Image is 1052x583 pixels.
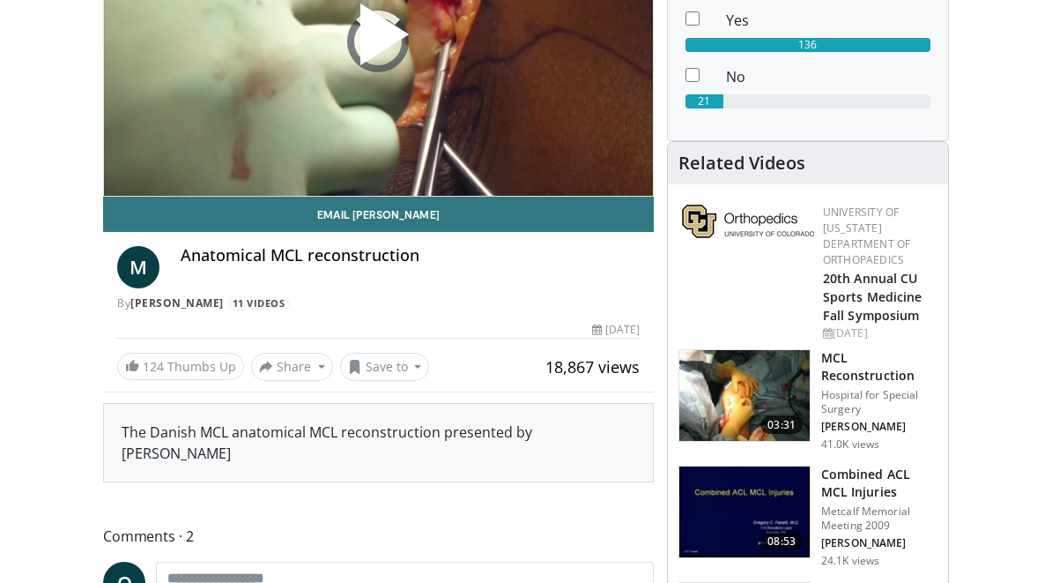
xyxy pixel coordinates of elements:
[226,295,291,310] a: 11 Videos
[678,153,805,174] h4: Related Videos
[130,295,224,310] a: [PERSON_NAME]
[679,350,810,442] img: Marx_MCL_100004569_3.jpg.150x105_q85_crop-smart_upscale.jpg
[823,270,922,324] a: 20th Annual CU Sports Medicine Fall Symposium
[713,66,944,87] dd: No
[713,10,944,31] dd: Yes
[821,505,937,533] p: Metcalf Memorial Meeting 2009
[117,246,159,288] a: M
[823,325,934,341] div: [DATE]
[823,205,910,267] a: University of [US_STATE] Department of Orthopaedics
[103,525,654,548] span: Comments 2
[821,420,937,434] p: [PERSON_NAME]
[592,322,640,338] div: [DATE]
[117,353,244,380] a: 124 Thumbs Up
[181,246,640,265] h4: Anatomical MCL reconstruction
[685,94,723,108] div: 21
[340,353,430,381] button: Save to
[821,349,937,385] h3: MCL Reconstruction
[122,422,635,464] div: The Danish MCL anatomical MCL reconstruction presented by [PERSON_NAME]
[821,536,937,550] p: [PERSON_NAME]
[679,467,810,558] img: 641017_3.png.150x105_q85_crop-smart_upscale.jpg
[760,533,803,550] span: 08:53
[685,38,930,52] div: 136
[117,295,640,311] div: By
[821,466,937,501] h3: Combined ACL MCL Injuries
[678,349,937,452] a: 03:31 MCL Reconstruction Hospital for Special Surgery [PERSON_NAME] 41.0K views
[103,197,654,232] a: Email [PERSON_NAME]
[682,205,814,238] img: 355603a8-37da-49b6-856f-e00d7e9307d3.png.150x105_q85_autocrop_double_scale_upscale_version-0.2.png
[821,437,879,452] p: 41.0K views
[143,358,164,375] span: 124
[678,466,937,568] a: 08:53 Combined ACL MCL Injuries Metcalf Memorial Meeting 2009 [PERSON_NAME] 24.1K views
[251,353,333,381] button: Share
[760,416,803,434] span: 03:31
[545,356,640,377] span: 18,867 views
[821,554,879,568] p: 24.1K views
[821,388,937,416] p: Hospital for Special Surgery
